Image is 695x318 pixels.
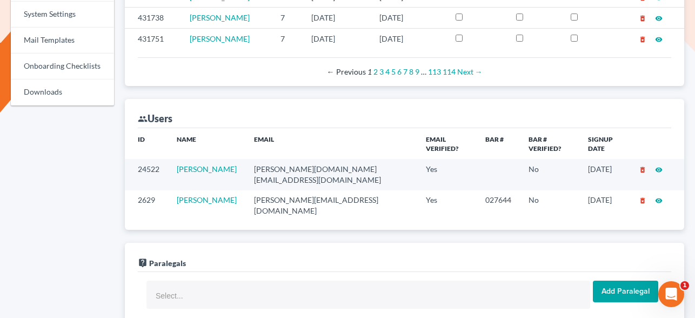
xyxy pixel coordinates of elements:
[443,67,456,76] a: Page 114
[168,128,245,159] th: Name
[146,67,663,77] div: Pagination
[639,164,646,174] a: delete_forever
[655,34,663,43] a: visibility
[403,67,407,76] a: Page 7
[680,281,689,290] span: 1
[477,128,520,159] th: Bar #
[303,28,371,49] td: [DATE]
[11,54,114,79] a: Onboarding Checklists
[190,13,250,22] a: [PERSON_NAME]
[655,197,663,204] i: visibility
[477,190,520,221] td: 027644
[245,128,417,159] th: Email
[272,8,303,28] td: 7
[125,159,168,190] td: 24522
[639,195,646,204] a: delete_forever
[579,190,630,221] td: [DATE]
[409,67,413,76] a: Page 8
[11,2,114,28] a: System Settings
[327,67,366,76] span: Previous page
[11,79,114,105] a: Downloads
[421,67,426,76] span: …
[520,128,579,159] th: Bar # Verified?
[138,114,148,124] i: group
[385,67,390,76] a: Page 4
[391,67,396,76] a: Page 5
[373,67,378,76] a: Page 2
[397,67,402,76] a: Page 6
[593,281,658,302] input: Add Paralegal
[417,128,477,159] th: Email Verified?
[125,28,181,49] td: 431751
[138,112,172,125] div: Users
[417,190,477,221] td: Yes
[655,36,663,43] i: visibility
[415,67,419,76] a: Page 9
[367,67,372,76] em: Page 1
[371,28,447,49] td: [DATE]
[639,197,646,204] i: delete_forever
[272,28,303,49] td: 7
[655,195,663,204] a: visibility
[639,15,646,22] i: delete_forever
[658,281,684,307] iframe: Intercom live chat
[125,190,168,221] td: 2629
[520,190,579,221] td: No
[379,67,384,76] a: Page 3
[639,34,646,43] a: delete_forever
[655,15,663,22] i: visibility
[417,159,477,190] td: Yes
[149,259,186,268] span: Paralegals
[579,159,630,190] td: [DATE]
[371,8,447,28] td: [DATE]
[639,13,646,22] a: delete_forever
[138,258,148,268] i: live_help
[177,195,237,204] a: [PERSON_NAME]
[457,67,483,76] a: Next page
[125,128,168,159] th: ID
[520,159,579,190] td: No
[428,67,441,76] a: Page 113
[655,164,663,174] a: visibility
[245,190,417,221] td: [PERSON_NAME][EMAIL_ADDRESS][DOMAIN_NAME]
[655,13,663,22] a: visibility
[639,36,646,43] i: delete_forever
[639,166,646,174] i: delete_forever
[303,8,371,28] td: [DATE]
[245,159,417,190] td: [PERSON_NAME][DOMAIN_NAME][EMAIL_ADDRESS][DOMAIN_NAME]
[11,28,114,54] a: Mail Templates
[655,166,663,174] i: visibility
[177,164,237,174] a: [PERSON_NAME]
[125,8,181,28] td: 431738
[190,34,250,43] a: [PERSON_NAME]
[579,128,630,159] th: Signup Date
